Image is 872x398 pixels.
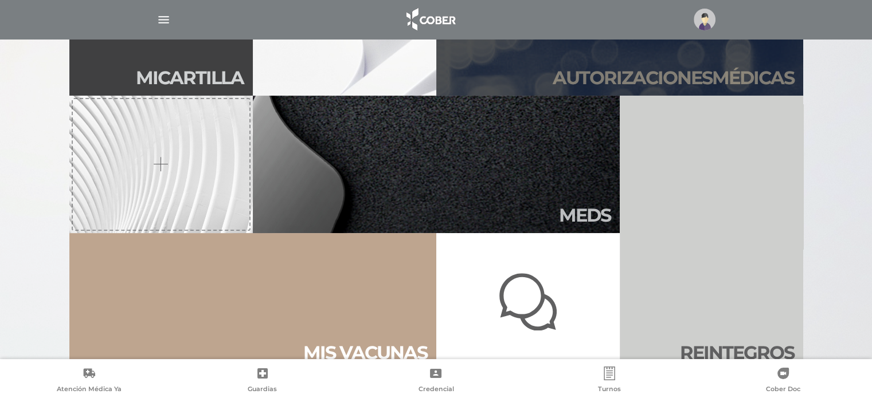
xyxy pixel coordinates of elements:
a: Mis vacunas [69,233,436,371]
img: logo_cober_home-white.png [400,6,460,33]
h2: Mis vacu nas [303,342,427,364]
a: Credencial [349,367,523,396]
img: Cober_menu-lines-white.svg [157,13,171,27]
h2: Autori zaciones médicas [553,67,794,89]
span: Atención Médica Ya [57,385,122,395]
a: Reintegros [620,96,803,371]
h2: Rein te gros [680,342,794,364]
img: profile-placeholder.svg [694,9,715,30]
span: Turnos [598,385,621,395]
a: Meds [253,96,620,233]
a: Guardias [176,367,350,396]
a: Turnos [523,367,697,396]
a: Atención Médica Ya [2,367,176,396]
span: Guardias [248,385,277,395]
span: Credencial [418,385,453,395]
h2: Mi car tilla [136,67,244,89]
a: Cober Doc [696,367,870,396]
h2: Meds [559,204,611,226]
span: Cober Doc [766,385,800,395]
